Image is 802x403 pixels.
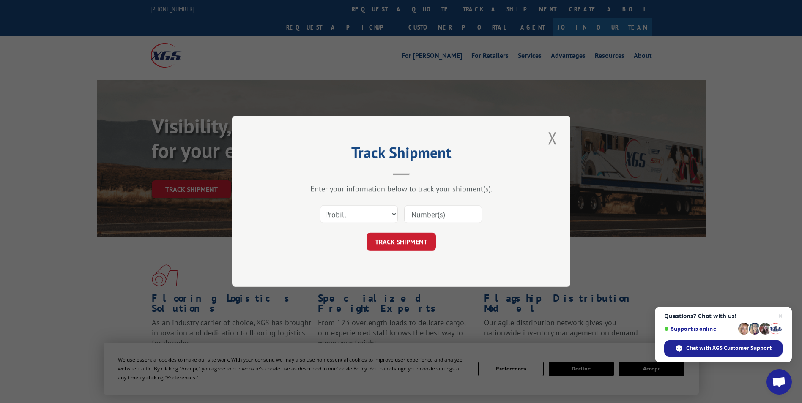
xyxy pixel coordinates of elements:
[404,206,482,223] input: Number(s)
[664,313,783,319] span: Questions? Chat with us!
[686,344,772,352] span: Chat with XGS Customer Support
[664,326,735,332] span: Support is online
[367,233,436,251] button: TRACK SHIPMENT
[766,369,792,395] a: Open chat
[545,126,560,150] button: Close modal
[664,340,783,357] span: Chat with XGS Customer Support
[274,147,528,163] h2: Track Shipment
[274,184,528,194] div: Enter your information below to track your shipment(s).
